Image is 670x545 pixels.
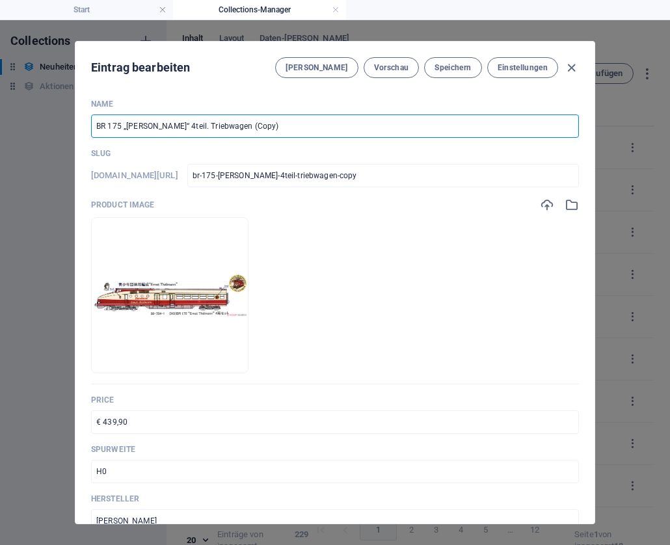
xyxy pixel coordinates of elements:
span: [PERSON_NAME] [286,62,347,73]
p: Spurweite [91,444,579,455]
i: Wähle aus deinen Dateien oder Stockfotos [565,198,579,212]
p: Slug [91,148,579,159]
button: Vorschau [364,57,420,78]
span: Speichern [435,62,471,73]
p: Name [91,99,579,109]
li: image-_XvNHp4o29nkIwerNCmEpw.jpeg [91,217,248,373]
span: Einstellungen [498,62,548,73]
button: Speichern [424,57,481,78]
img: image-_XvNHp4o29nkIwerNCmEpw.jpeg [92,273,248,317]
h2: Eintrag bearbeiten [91,60,190,75]
p: Hersteller [91,494,579,504]
p: Price [91,395,579,405]
button: [PERSON_NAME] [275,57,358,78]
span: Vorschau [374,62,409,73]
button: Einstellungen [487,57,558,78]
h4: Collections-Manager [173,3,346,17]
